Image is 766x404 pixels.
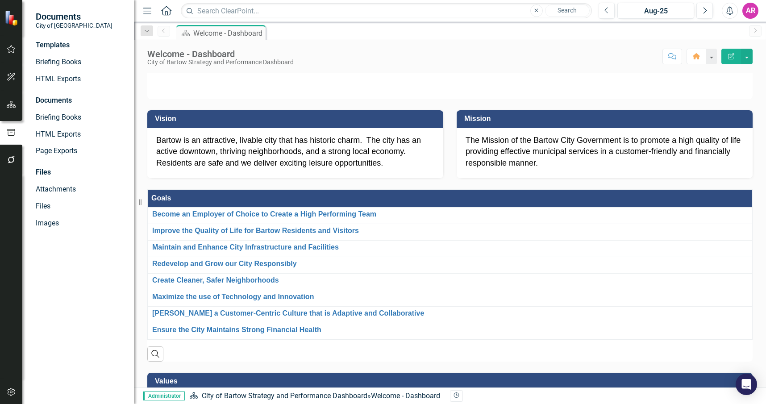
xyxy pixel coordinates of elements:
a: Maintain and Enhance City Infrastructure and Facilities [152,243,748,251]
div: City of Bartow Strategy and Performance Dashboard [147,59,294,66]
a: Briefing Books [36,112,125,123]
td: Double-Click to Edit Right Click for Context Menu [148,257,753,273]
h3: Values [155,377,748,385]
td: Double-Click to Edit Right Click for Context Menu [148,240,753,257]
span: Administrator [143,392,185,400]
div: Templates [36,40,125,50]
div: Aug-25 [620,6,691,17]
a: Ensure the City Maintains Strong Financial Health [152,326,748,334]
td: Double-Click to Edit Right Click for Context Menu [148,306,753,323]
div: Open Intercom Messenger [736,374,757,395]
div: Welcome - Dashboard [193,28,263,39]
div: » [189,391,443,401]
a: Improve the Quality of Life for Bartow Residents and Visitors [152,227,748,235]
a: Attachments [36,184,125,195]
button: Search [545,4,590,17]
h3: Vision [155,115,439,123]
div: Files [36,167,125,178]
button: Aug-25 [617,3,694,19]
input: Search ClearPoint... [181,3,591,19]
button: AR [742,3,758,19]
td: Double-Click to Edit Right Click for Context Menu [148,207,753,224]
div: Welcome - Dashboard [147,49,294,59]
a: Become an Employer of Choice to Create a High Performing Team [152,210,748,218]
div: Documents [36,96,125,106]
td: Double-Click to Edit Right Click for Context Menu [148,323,753,339]
a: Briefing Books [36,57,125,67]
img: ClearPoint Strategy [4,10,20,26]
h3: Mission [464,115,748,123]
td: Double-Click to Edit Right Click for Context Menu [148,273,753,290]
p: Bartow is an attractive, livable city that has historic charm. The city has an active downtown, t... [156,135,434,169]
td: Double-Click to Edit Right Click for Context Menu [148,290,753,306]
a: City of Bartow Strategy and Performance Dashboard [202,392,367,400]
a: [PERSON_NAME] a Customer-Centric Culture that is Adaptive and Collaborative [152,309,748,317]
a: Images [36,218,125,229]
div: Welcome - Dashboard [371,392,440,400]
a: Page Exports [36,146,125,156]
span: Search [558,7,577,14]
a: Files [36,201,125,212]
p: The Mission of the Bartow City Government is to promote a high quality of life providing effectiv... [466,135,744,169]
small: City of [GEOGRAPHIC_DATA] [36,22,112,29]
a: HTML Exports [36,74,125,84]
a: Maximize the use of Technology and Innovation [152,293,748,301]
td: Double-Click to Edit Right Click for Context Menu [148,224,753,240]
span: Documents [36,11,112,22]
a: Create Cleaner, Safer Neighborhoods [152,276,748,284]
a: HTML Exports [36,129,125,140]
a: Redevelop and Grow our City Responsibly [152,260,748,268]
